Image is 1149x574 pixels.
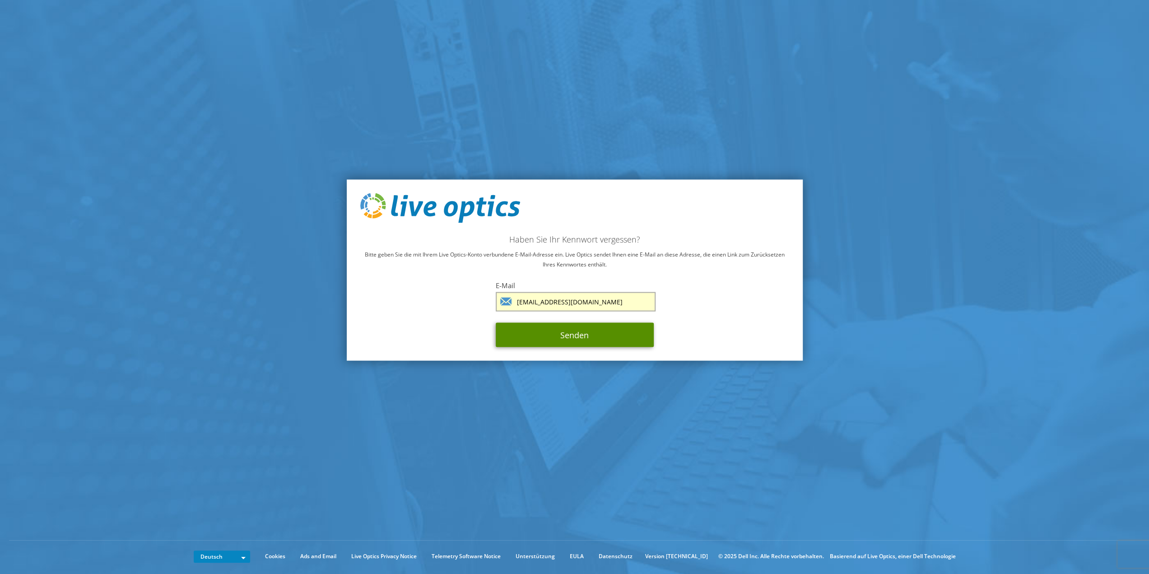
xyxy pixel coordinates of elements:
[714,551,828,561] li: © 2025 Dell Inc. Alle Rechte vorbehalten.
[563,551,591,561] a: EULA
[293,551,343,561] a: Ads and Email
[509,551,562,561] a: Unterstützung
[360,234,789,244] h2: Haben Sie Ihr Kennwort vergessen?
[360,193,520,223] img: live_optics_svg.svg
[360,249,789,269] p: Bitte geben Sie die mit Ihrem Live Optics-Konto verbundene E-Mail-Adresse ein. Live Optics sendet...
[830,551,956,561] li: Basierend auf Live Optics, einer Dell Technologie
[592,551,639,561] a: Datenschutz
[258,551,292,561] a: Cookies
[425,551,507,561] a: Telemetry Software Notice
[641,551,712,561] li: Version [TECHNICAL_ID]
[496,322,654,347] button: Senden
[344,551,423,561] a: Live Optics Privacy Notice
[496,280,654,289] label: E-Mail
